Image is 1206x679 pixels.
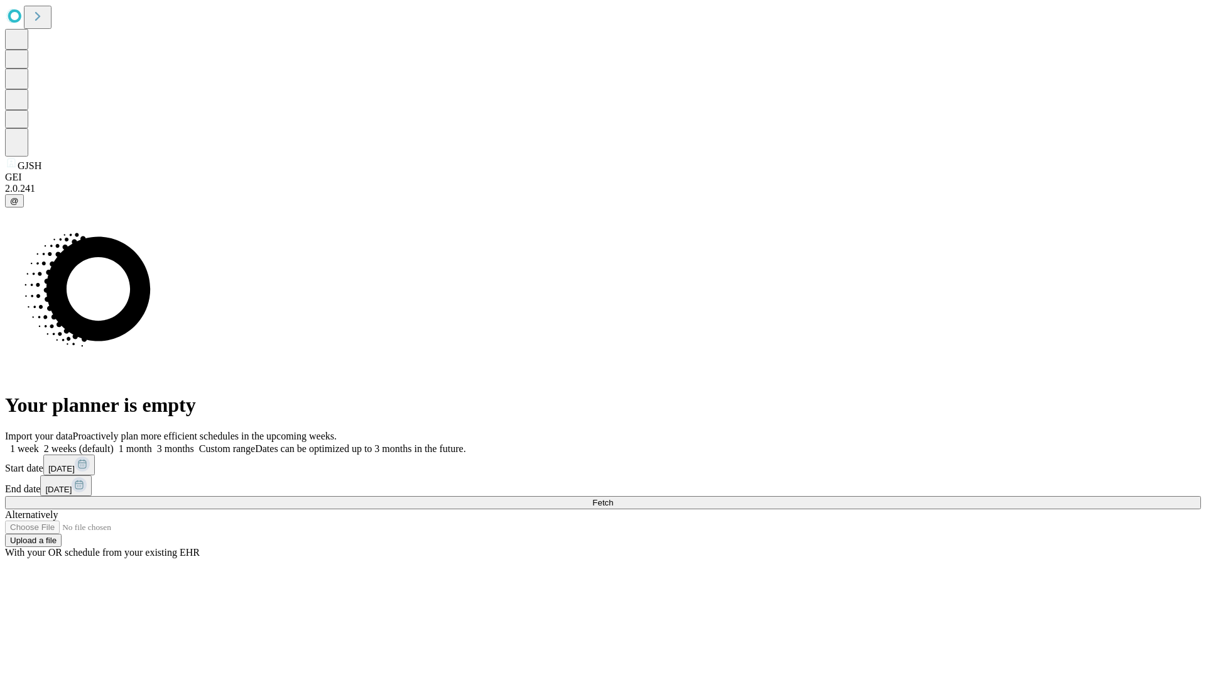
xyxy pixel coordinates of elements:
span: 1 month [119,443,152,454]
span: With your OR schedule from your existing EHR [5,547,200,558]
button: @ [5,194,24,207]
button: Fetch [5,496,1201,509]
div: End date [5,475,1201,496]
div: GEI [5,172,1201,183]
span: Alternatively [5,509,58,520]
span: Import your data [5,431,73,441]
div: Start date [5,455,1201,475]
span: Proactively plan more efficient schedules in the upcoming weeks. [73,431,337,441]
span: [DATE] [48,464,75,473]
span: Custom range [199,443,255,454]
button: Upload a file [5,534,62,547]
span: GJSH [18,160,41,171]
h1: Your planner is empty [5,394,1201,417]
span: @ [10,196,19,206]
span: Dates can be optimized up to 3 months in the future. [255,443,465,454]
span: [DATE] [45,485,72,494]
span: 2 weeks (default) [44,443,114,454]
span: 1 week [10,443,39,454]
div: 2.0.241 [5,183,1201,194]
span: Fetch [592,498,613,507]
button: [DATE] [43,455,95,475]
span: 3 months [157,443,194,454]
button: [DATE] [40,475,92,496]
